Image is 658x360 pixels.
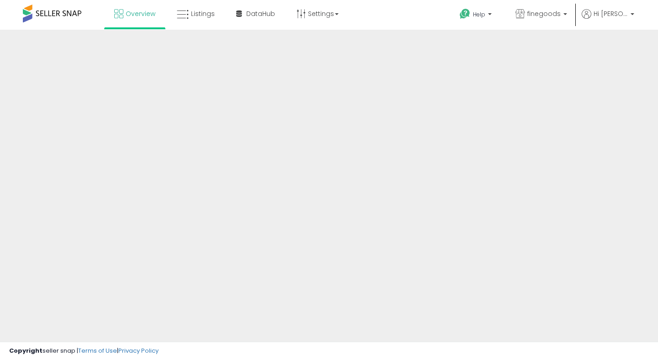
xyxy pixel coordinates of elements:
span: finegoods [527,9,561,18]
span: DataHub [246,9,275,18]
a: Privacy Policy [118,346,159,355]
span: Overview [126,9,155,18]
a: Help [452,1,501,30]
span: Help [473,11,485,18]
strong: Copyright [9,346,42,355]
i: Get Help [459,8,471,20]
div: seller snap | | [9,347,159,355]
span: Listings [191,9,215,18]
span: Hi [PERSON_NAME] [594,9,628,18]
a: Hi [PERSON_NAME] [582,9,634,30]
a: Terms of Use [78,346,117,355]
